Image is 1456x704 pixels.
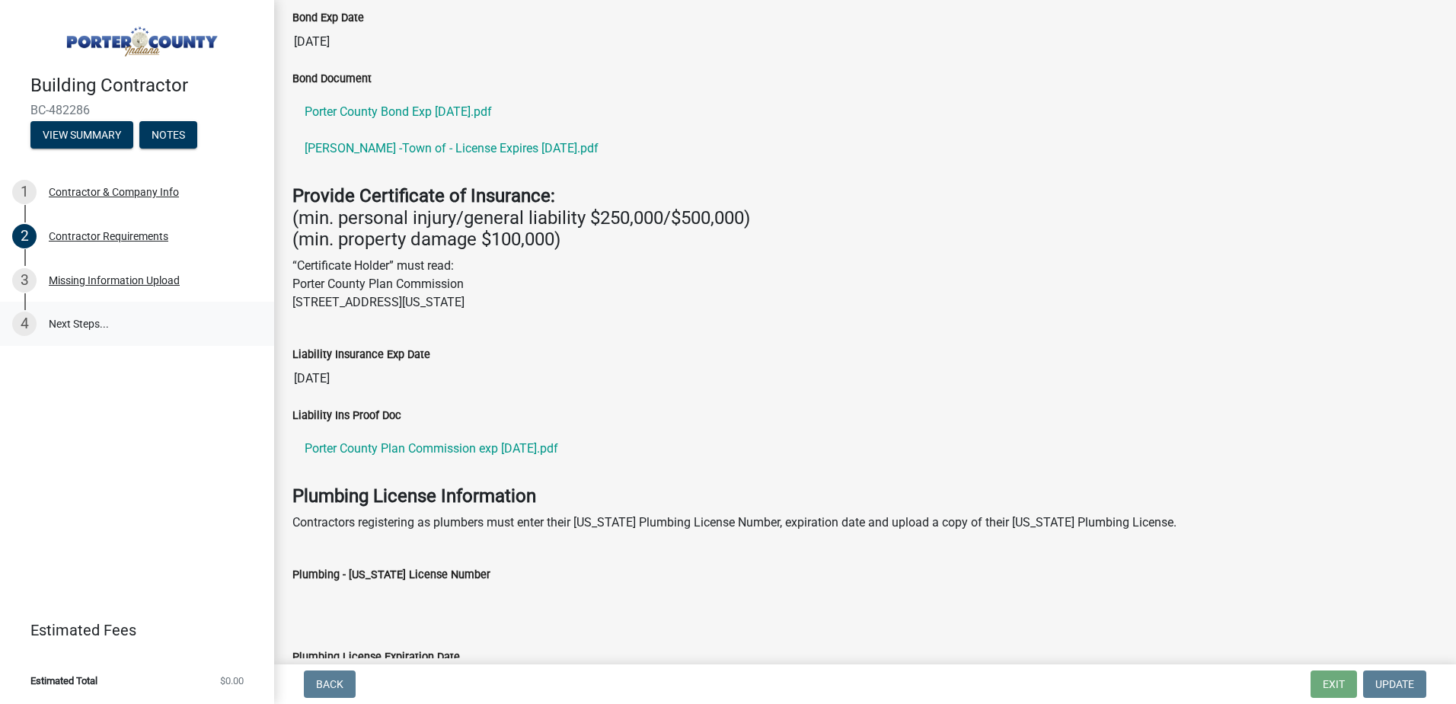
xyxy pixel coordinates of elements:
[292,94,1438,130] a: Porter County Bond Exp [DATE].pdf
[316,678,343,690] span: Back
[12,268,37,293] div: 3
[292,257,1438,312] p: “Certificate Holder” must read: Porter County Plan Commission [STREET_ADDRESS][US_STATE]
[292,74,372,85] label: Bond Document
[292,652,460,663] label: Plumbing License Expiration Date
[12,224,37,248] div: 2
[30,75,262,97] h4: Building Contractor
[12,615,250,645] a: Estimated Fees
[1311,670,1357,698] button: Exit
[292,185,555,206] strong: Provide Certificate of Insurance:
[292,13,364,24] label: Bond Exp Date
[292,570,490,581] label: Plumbing - [US_STATE] License Number
[292,514,1438,532] p: Contractors registering as plumbers must enter their [US_STATE] Plumbing License Number, expirati...
[30,103,244,117] span: BC-482286
[139,130,197,142] wm-modal-confirm: Notes
[292,350,430,360] label: Liability Insurance Exp Date
[30,121,133,149] button: View Summary
[292,185,1438,251] h4: (min. personal injury/general liability $250,000/$500,000) (min. property damage $100,000)
[220,676,244,686] span: $0.00
[30,16,250,59] img: Porter County, Indiana
[12,312,37,336] div: 4
[304,670,356,698] button: Back
[12,180,37,204] div: 1
[49,275,180,286] div: Missing Information Upload
[49,187,179,197] div: Contractor & Company Info
[1375,678,1414,690] span: Update
[49,231,168,242] div: Contractor Requirements
[139,121,197,149] button: Notes
[292,485,536,507] strong: Plumbing License Information
[292,430,1438,467] a: Porter County Plan Commission exp [DATE].pdf
[292,411,401,421] label: Liability Ins Proof Doc
[1363,670,1426,698] button: Update
[30,130,133,142] wm-modal-confirm: Summary
[30,676,97,686] span: Estimated Total
[292,130,1438,167] a: [PERSON_NAME] -Town of - License Expires [DATE].pdf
